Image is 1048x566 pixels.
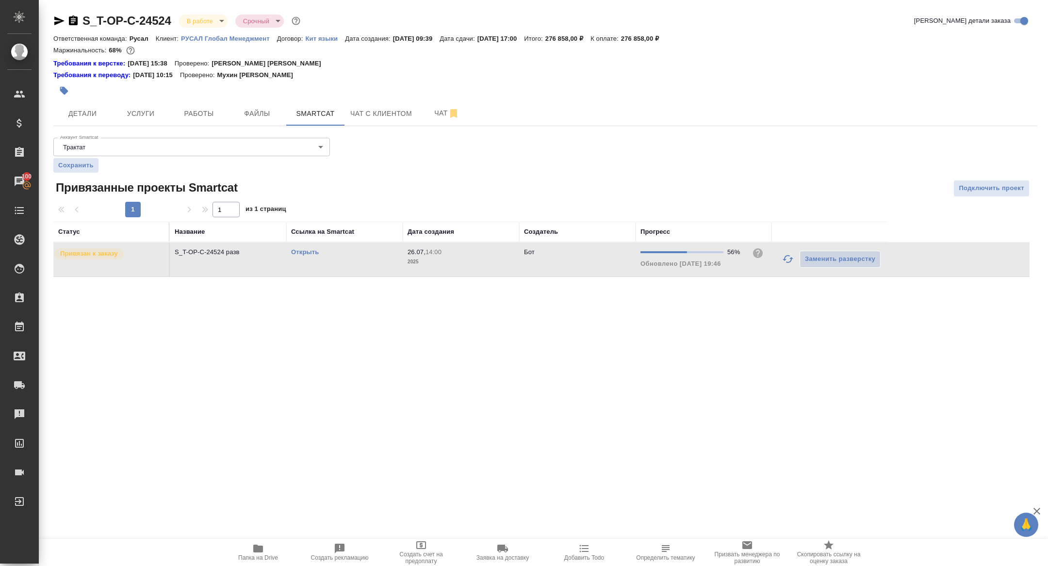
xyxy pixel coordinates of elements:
[408,248,426,256] p: 26.07,
[53,15,65,27] button: Скопировать ссылку для ЯМессенджера
[636,554,695,561] span: Определить тематику
[386,551,456,565] span: Создать счет на предоплату
[59,108,106,120] span: Детали
[291,227,354,237] div: Ссылка на Smartcat
[53,35,130,42] p: Ответственная команда:
[175,247,281,257] p: S_T-OP-C-24524 разв
[156,35,181,42] p: Клиент:
[476,554,529,561] span: Заявка на доставку
[109,47,124,54] p: 68%
[130,35,156,42] p: Русал
[776,247,800,271] button: Обновить прогресс
[53,158,98,173] button: Сохранить
[914,16,1011,26] span: [PERSON_NAME] детали заказа
[16,172,38,181] span: 100
[60,249,118,259] p: Привязан к заказу
[477,35,524,42] p: [DATE] 17:00
[53,138,330,156] div: Трактат
[380,539,462,566] button: Создать счет на предоплату
[524,248,535,256] p: Бот
[408,257,514,267] p: 2025
[462,539,543,566] button: Заявка на доставку
[58,227,80,237] div: Статус
[311,554,369,561] span: Создать рекламацию
[564,554,604,561] span: Добавить Todo
[133,70,180,80] p: [DATE] 10:15
[727,247,744,257] div: 56%
[305,35,345,42] p: Кит языки
[305,34,345,42] a: Кит языки
[393,35,440,42] p: [DATE] 09:39
[448,108,459,119] svg: Отписаться
[640,260,721,267] span: Обновлено [DATE] 19:46
[175,59,212,68] p: Проверено:
[60,143,88,151] button: Трактат
[53,70,133,80] div: Нажми, чтобы открыть папку с инструкцией
[180,70,217,80] p: Проверено:
[590,35,621,42] p: К оплате:
[217,539,299,566] button: Папка на Drive
[235,15,284,28] div: В работе
[53,180,238,195] span: Привязанные проекты Smartcat
[246,203,286,217] span: из 1 страниц
[53,59,128,68] div: Нажми, чтобы открыть папку с инструкцией
[625,539,706,566] button: Определить тематику
[545,35,590,42] p: 276 858,00 ₽
[1018,515,1034,535] span: 🙏
[712,551,782,565] span: Призвать менеджера по развитию
[426,248,442,256] p: 14:00
[292,108,339,120] span: Smartcat
[217,70,300,80] p: Мухин [PERSON_NAME]
[240,17,272,25] button: Срочный
[53,80,75,101] button: Добавить тэг
[621,35,666,42] p: 276 858,00 ₽
[2,169,36,194] a: 100
[800,251,881,268] button: Заменить разверстку
[117,108,164,120] span: Услуги
[277,35,306,42] p: Договор:
[82,14,171,27] a: S_T-OP-C-24524
[58,161,94,170] span: Сохранить
[953,180,1030,197] button: Подключить проект
[345,35,393,42] p: Дата создания:
[53,47,109,54] p: Маржинальность:
[212,59,328,68] p: [PERSON_NAME] [PERSON_NAME]
[179,15,228,28] div: В работе
[788,539,869,566] button: Скопировать ссылку на оценку заказа
[181,34,277,42] a: РУСАЛ Глобал Менеджмент
[706,539,788,566] button: Призвать менеджера по развитию
[234,108,280,120] span: Файлы
[299,539,380,566] button: Создать рекламацию
[1014,513,1038,537] button: 🙏
[524,35,545,42] p: Итого:
[959,183,1024,194] span: Подключить проект
[181,35,277,42] p: РУСАЛ Глобал Менеджмент
[794,551,864,565] span: Скопировать ссылку на оценку заказа
[640,227,670,237] div: Прогресс
[291,248,319,256] a: Открыть
[350,108,412,120] span: Чат с клиентом
[176,108,222,120] span: Работы
[175,227,205,237] div: Название
[440,35,477,42] p: Дата сдачи:
[67,15,79,27] button: Скопировать ссылку
[53,59,128,68] a: Требования к верстке:
[53,70,133,80] a: Требования к переводу:
[805,254,875,265] span: Заменить разверстку
[524,227,558,237] div: Создатель
[128,59,175,68] p: [DATE] 15:38
[424,107,470,119] span: Чат
[408,227,454,237] div: Дата создания
[238,554,278,561] span: Папка на Drive
[543,539,625,566] button: Добавить Todo
[290,15,302,27] button: Доп статусы указывают на важность/срочность заказа
[184,17,216,25] button: В работе
[124,44,137,57] button: 72966.80 RUB;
